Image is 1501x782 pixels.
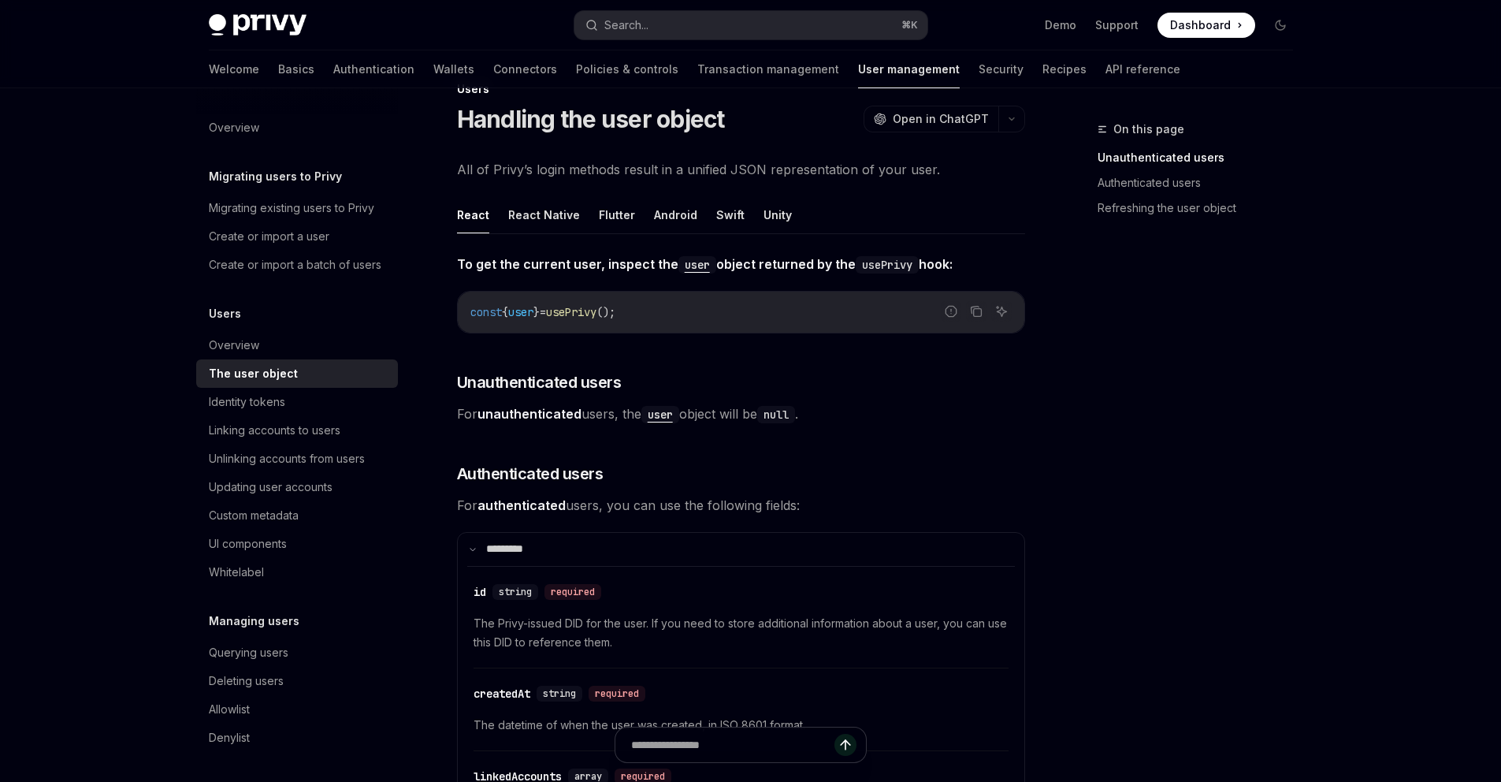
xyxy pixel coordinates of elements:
[209,506,299,525] div: Custom metadata
[499,586,532,598] span: string
[209,336,259,355] div: Overview
[641,406,679,423] code: user
[196,416,398,445] a: Linking accounts to users
[470,305,502,319] span: const
[697,50,839,88] a: Transaction management
[457,196,489,233] button: React
[474,686,530,702] div: createdAt
[1095,17,1139,33] a: Support
[196,445,398,473] a: Unlinking accounts from users
[508,305,533,319] span: user
[991,301,1012,322] button: Ask AI
[457,81,1025,97] div: Users
[834,734,856,756] button: Send message
[576,50,678,88] a: Policies & controls
[589,686,645,702] div: required
[209,304,241,323] h5: Users
[474,614,1009,652] span: The Privy-issued DID for the user. If you need to store additional information about a user, you ...
[196,473,398,501] a: Updating user accounts
[1105,50,1180,88] a: API reference
[196,667,398,695] a: Deleting users
[474,584,486,600] div: id
[599,196,635,233] button: Flutter
[209,199,374,218] div: Migrating existing users to Privy
[196,251,398,279] a: Create or import a batch of users
[457,371,622,393] span: Unauthenticated users
[901,19,918,32] span: ⌘ K
[209,728,250,747] div: Denylist
[457,158,1025,181] span: All of Privy’s login methods result in a unified JSON representation of your user.
[196,359,398,388] a: The user object
[1113,120,1184,139] span: On this page
[196,194,398,222] a: Migrating existing users to Privy
[858,50,960,88] a: User management
[209,118,259,137] div: Overview
[433,50,474,88] a: Wallets
[641,406,679,422] a: user
[678,256,716,272] a: user
[196,331,398,359] a: Overview
[856,256,919,274] code: usePrivy
[457,494,1025,516] span: For users, you can use the following fields:
[757,406,795,423] code: null
[196,695,398,724] a: Allowlist
[864,106,998,132] button: Open in ChatGPT
[1042,50,1087,88] a: Recipes
[209,255,381,274] div: Create or import a batch of users
[196,501,398,530] a: Custom metadata
[596,305,615,319] span: ();
[209,612,299,631] h5: Managing users
[196,530,398,558] a: UI components
[196,388,398,416] a: Identity tokens
[457,105,725,133] h1: Handling the user object
[979,50,1024,88] a: Security
[209,50,259,88] a: Welcome
[574,11,927,39] button: Search...⌘K
[1268,13,1293,38] button: Toggle dark mode
[209,449,365,468] div: Unlinking accounts from users
[1170,17,1231,33] span: Dashboard
[540,305,546,319] span: =
[966,301,986,322] button: Copy the contents from the code block
[278,50,314,88] a: Basics
[716,196,745,233] button: Swift
[604,16,648,35] div: Search...
[196,639,398,667] a: Querying users
[678,256,716,274] code: user
[209,227,329,246] div: Create or import a user
[546,305,596,319] span: usePrivy
[1098,195,1306,221] a: Refreshing the user object
[209,421,340,440] div: Linking accounts to users
[474,716,1009,735] span: The datetime of when the user was created, in ISO 8601 format.
[1098,145,1306,170] a: Unauthenticated users
[893,111,989,127] span: Open in ChatGPT
[196,222,398,251] a: Create or import a user
[1098,170,1306,195] a: Authenticated users
[209,14,307,36] img: dark logo
[457,403,1025,425] span: For users, the object will be .
[209,478,333,497] div: Updating user accounts
[1157,13,1255,38] a: Dashboard
[457,463,604,485] span: Authenticated users
[508,196,580,233] button: React Native
[544,584,601,600] div: required
[209,563,264,582] div: Whitelabel
[333,50,414,88] a: Authentication
[457,256,953,272] strong: To get the current user, inspect the object returned by the hook:
[209,167,342,186] h5: Migrating users to Privy
[209,643,288,662] div: Querying users
[209,364,298,383] div: The user object
[196,558,398,586] a: Whitelabel
[1045,17,1076,33] a: Demo
[533,305,540,319] span: }
[209,534,287,553] div: UI components
[477,406,581,422] strong: unauthenticated
[196,114,398,142] a: Overview
[493,50,557,88] a: Connectors
[477,497,566,513] strong: authenticated
[941,301,961,322] button: Report incorrect code
[196,724,398,752] a: Denylist
[764,196,792,233] button: Unity
[209,393,285,411] div: Identity tokens
[209,700,250,719] div: Allowlist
